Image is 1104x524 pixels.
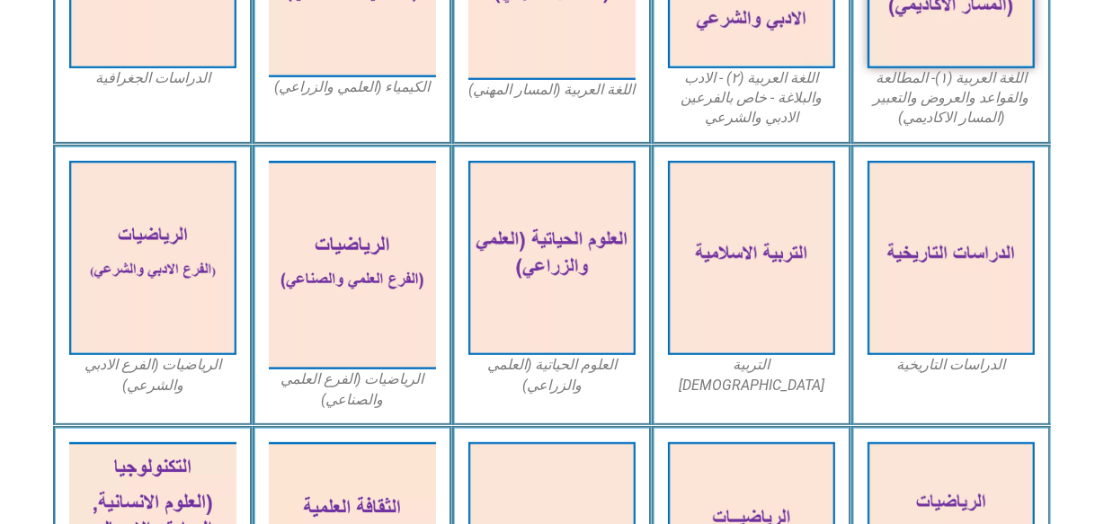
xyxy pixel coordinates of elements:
figcaption: العلوم الحياتية (العلمي والزراعي) [468,355,636,395]
figcaption: الكيمياء (العلمي والزراعي) [269,77,436,97]
figcaption: اللغة العربية (٢) - الادب والبلاغة - خاص بالفرعين الادبي والشرعي [668,68,835,129]
figcaption: التربية [DEMOGRAPHIC_DATA] [668,355,835,395]
figcaption: اللغة العربية (١)- المطالعة والقواعد والعروض والتعبير (المسار الاكاديمي) [868,68,1035,129]
figcaption: الدراسات التاريخية [868,355,1035,375]
figcaption: الرياضيات (الفرع العلمي والصناعي) [269,369,436,410]
figcaption: الرياضيات (الفرع الادبي والشرعي) [69,355,236,395]
figcaption: اللغة العربية (المسار المهني) [468,80,636,100]
img: math12-science-cover [269,161,436,370]
figcaption: الدراسات الجغرافية [69,68,236,88]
